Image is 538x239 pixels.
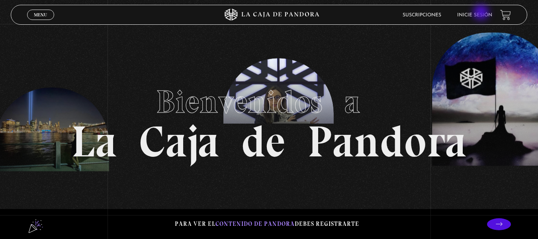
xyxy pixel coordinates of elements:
p: Para ver el debes registrarte [175,219,359,229]
a: Inicie sesión [457,13,492,18]
a: Suscripciones [403,13,441,18]
span: Cerrar [31,19,50,25]
span: Menu [34,12,47,17]
a: View your shopping cart [500,9,511,20]
span: Bienvenidos a [156,83,382,121]
h1: La Caja de Pandora [71,76,467,164]
span: contenido de Pandora [215,220,295,227]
